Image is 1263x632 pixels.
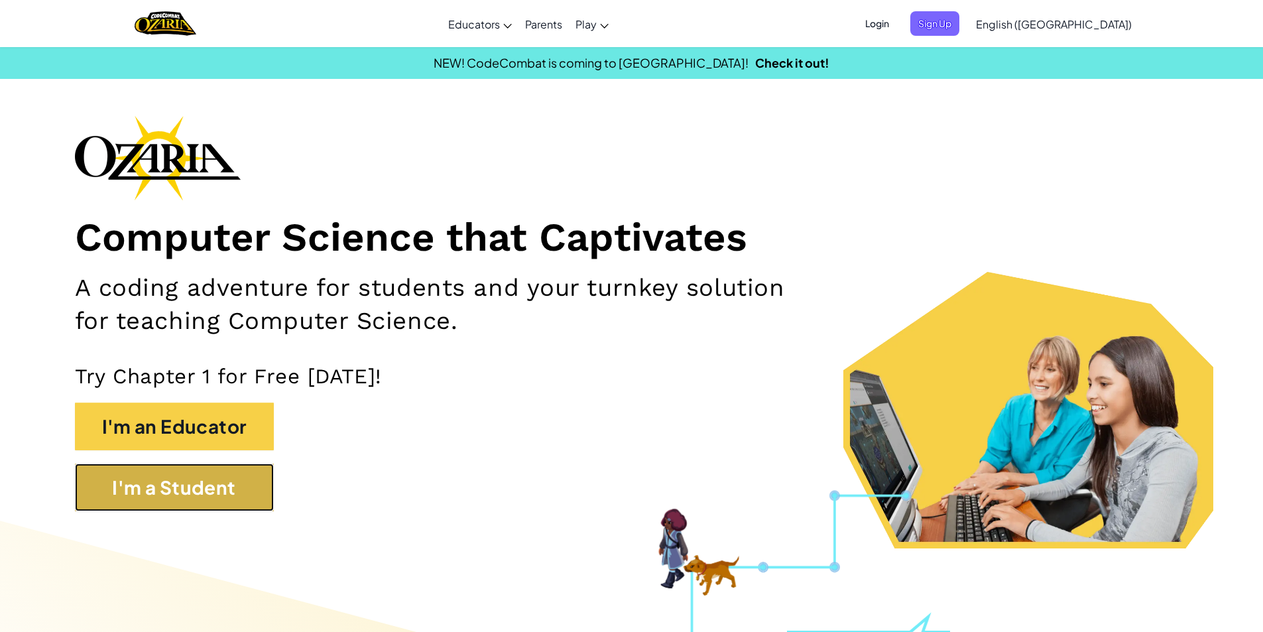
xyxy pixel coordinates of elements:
span: Play [575,17,597,31]
span: NEW! CodeCombat is coming to [GEOGRAPHIC_DATA]! [434,55,749,70]
a: Educators [442,6,518,42]
span: English ([GEOGRAPHIC_DATA]) [976,17,1132,31]
a: English ([GEOGRAPHIC_DATA]) [969,6,1138,42]
p: Try Chapter 1 for Free [DATE]! [75,363,1189,389]
a: Ozaria by CodeCombat logo [135,10,196,37]
h1: Computer Science that Captivates [75,214,1189,262]
img: Home [135,10,196,37]
button: I'm a Student [75,464,274,511]
h2: A coding adventure for students and your turnkey solution for teaching Computer Science. [75,271,821,337]
a: Check it out! [755,55,829,70]
span: Educators [448,17,500,31]
button: I'm an Educator [75,403,274,450]
img: Ozaria branding logo [75,115,241,200]
button: Sign Up [910,11,959,36]
a: Parents [518,6,569,42]
button: Login [857,11,897,36]
a: Play [569,6,615,42]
